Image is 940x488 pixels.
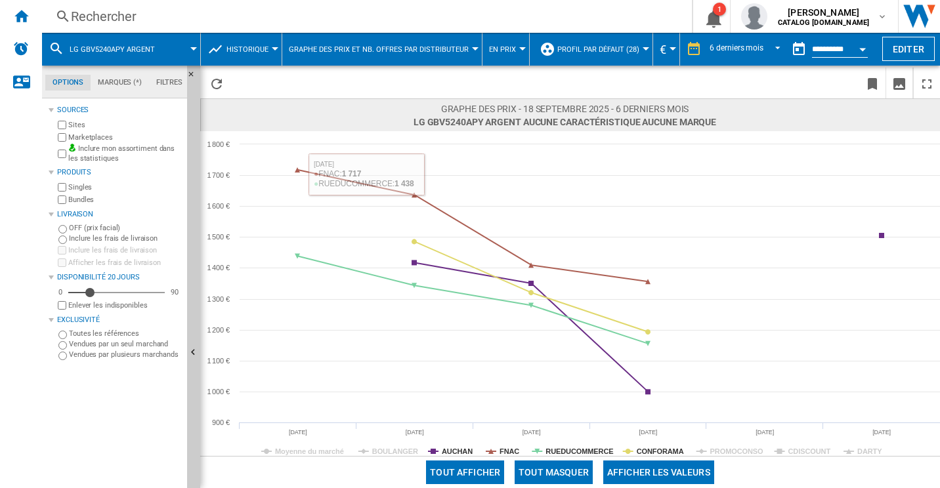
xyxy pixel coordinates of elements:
[58,183,66,192] input: Singles
[57,105,182,115] div: Sources
[68,182,182,192] label: Singles
[58,225,67,234] input: OFF (prix facial)
[275,447,344,455] tspan: Moyenne du marché
[710,447,763,455] tspan: PROMOCONSO
[58,258,66,267] input: Afficher les frais de livraison
[57,209,182,220] div: Livraison
[557,33,646,66] button: Profil par défaut (28)
[557,45,639,54] span: Profil par défaut (28)
[69,223,182,233] label: OFF (prix facial)
[289,429,307,436] tspan: [DATE]
[207,171,230,179] tspan: 1 700 €
[886,68,912,98] button: Télécharger en image
[69,339,182,349] label: Vendues par un seul marchand
[406,429,424,436] tspan: [DATE]
[207,233,230,241] tspan: 1 500 €
[857,447,882,455] tspan: DARTY
[207,295,230,303] tspan: 1 300 €
[540,33,646,66] div: Profil par défaut (28)
[414,115,716,129] span: LG GBV5240APY ARGENT Aucune caractéristique Aucune marque
[372,447,418,455] tspan: BOULANGER
[45,75,91,91] md-tab-item: Options
[212,418,230,426] tspan: 900 €
[58,195,66,204] input: Bundles
[68,144,182,164] label: Inclure mon assortiment dans les statistiques
[57,272,182,283] div: Disponibilité 20 Jours
[637,447,684,455] tspan: CONFORAMA
[58,352,67,360] input: Vendues par plusieurs marchands
[414,102,716,115] span: Graphe des prix - 18 septembre 2025 - 6 derniers mois
[851,35,874,59] button: Open calendar
[226,45,268,54] span: Historique
[58,341,67,350] input: Vendues par un seul marchand
[859,68,886,98] button: Créer un favoris
[713,3,726,16] div: 1
[167,287,182,297] div: 90
[68,300,182,310] label: Enlever les indisponibles
[58,301,66,310] input: Afficher les frais de livraison
[69,234,182,243] label: Inclure les frais de livraison
[207,326,230,334] tspan: 1 200 €
[515,460,593,484] button: Tout masquer
[58,146,66,162] input: Inclure mon assortiment dans les statistiques
[500,447,519,455] tspan: FNAC
[58,121,66,129] input: Sites
[69,329,182,338] label: Toutes les références
[71,7,658,26] div: Rechercher
[882,37,935,61] button: Editer
[58,246,66,254] input: Inclure les frais de livraison
[426,460,504,484] button: Tout afficher
[68,195,182,205] label: Bundles
[70,45,155,54] span: LG GBV5240APY ARGENT
[13,41,29,56] img: alerts-logo.svg
[207,264,230,272] tspan: 1 400 €
[545,447,613,455] tspan: RUEDUCOMMERCE
[756,429,774,436] tspan: [DATE]
[207,33,275,66] div: Historique
[57,167,182,178] div: Produits
[207,357,230,365] tspan: 1 100 €
[68,258,182,268] label: Afficher les frais de livraison
[57,315,182,325] div: Exclusivité
[55,287,66,297] div: 0
[207,388,230,396] tspan: 1 000 €
[489,33,523,66] button: En prix
[68,120,182,130] label: Sites
[778,18,869,27] b: CATALOG [DOMAIN_NAME]
[660,33,673,66] button: €
[442,447,473,455] tspan: AUCHAN
[49,33,194,66] div: LG GBV5240APY ARGENT
[289,45,469,54] span: Graphe des prix et nb. offres par distributeur
[489,45,516,54] span: En prix
[69,350,182,359] label: Vendues par plusieurs marchands
[58,133,66,142] input: Marketplaces
[289,33,475,66] button: Graphe des prix et nb. offres par distributeur
[70,33,168,66] button: LG GBV5240APY ARGENT
[58,235,67,244] input: Inclure les frais de livraison
[58,331,67,339] input: Toutes les références
[203,68,230,98] button: Recharger
[603,460,714,484] button: Afficher les valeurs
[639,429,658,436] tspan: [DATE]
[741,3,767,30] img: profile.jpg
[708,39,786,60] md-select: REPORTS.WIZARD.STEPS.REPORT.STEPS.REPORT_OPTIONS.PERIOD: 6 derniers mois
[778,6,869,19] span: [PERSON_NAME]
[788,447,831,455] tspan: CDISCOUNT
[68,132,182,142] label: Marketplaces
[660,43,666,56] span: €
[207,202,230,210] tspan: 1 600 €
[68,286,165,299] md-slider: Disponibilité
[68,245,182,255] label: Inclure les frais de livraison
[149,75,190,91] md-tab-item: Filtres
[91,75,149,91] md-tab-item: Marques (*)
[187,66,203,89] button: Masquer
[914,68,940,98] button: Plein écran
[226,33,275,66] button: Historique
[786,36,812,62] button: md-calendar
[523,429,541,436] tspan: [DATE]
[207,140,230,148] tspan: 1 800 €
[653,33,680,66] md-menu: Currency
